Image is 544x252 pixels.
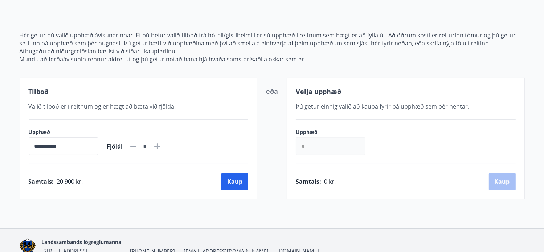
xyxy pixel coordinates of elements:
span: eða [266,87,278,95]
p: Mundu að ferðaávísunin rennur aldrei út og þú getur notað hana hjá hvaða samstarfsaðila okkar sem... [20,55,525,63]
span: Samtals : [296,178,321,186]
span: Samtals : [29,178,54,186]
span: Þú getur einnig valið að kaupa fyrir þá upphæð sem þér hentar. [296,102,469,110]
span: Fjöldi [107,142,123,150]
p: Athugaðu að niðurgreiðslan bætist við síðar í kaupferlinu. [20,47,525,55]
label: Upphæð [296,129,373,136]
span: Landssambands lögreglumanna [41,239,121,245]
span: 20.900 kr. [57,178,83,186]
span: 0 kr. [324,178,336,186]
label: Upphæð [29,129,98,136]
p: Hér getur þú valið upphæð ávísunarinnar. Ef þú hefur valið tilboð frá hóteli/gistiheimili er sú u... [20,31,525,47]
span: Valið tilboð er í reitnum og er hægt að bæta við fjölda. [29,102,176,110]
button: Kaup [221,173,248,190]
span: Tilboð [29,87,49,96]
span: Velja upphæð [296,87,341,96]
